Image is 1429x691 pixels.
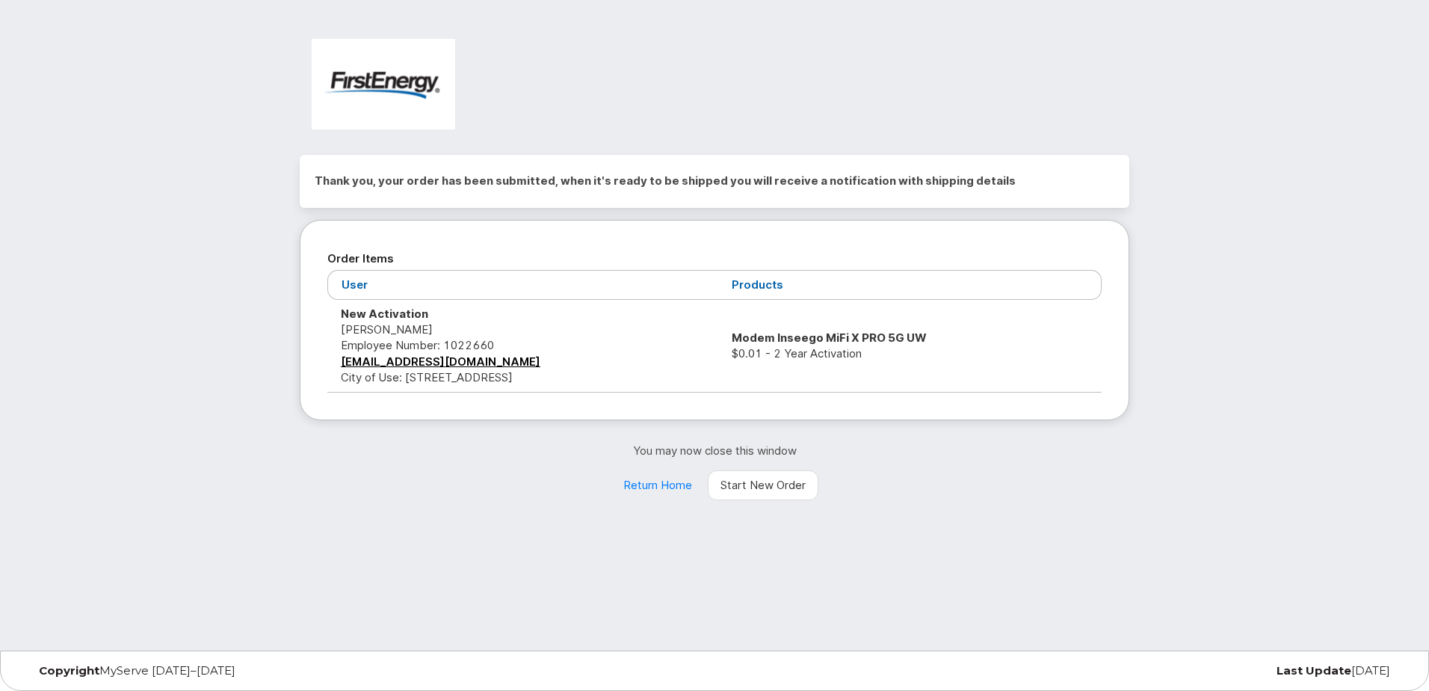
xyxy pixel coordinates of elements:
strong: Last Update [1277,663,1351,678]
h2: Order Items [327,248,1102,270]
th: User [327,270,718,299]
td: [PERSON_NAME] City of Use: [STREET_ADDRESS] [327,300,718,393]
a: Start New Order [708,470,818,500]
a: Return Home [611,470,705,500]
strong: New Activation [341,307,428,321]
td: $0.01 - 2 Year Activation [718,300,1102,393]
strong: Modem Inseego MiFi X PRO 5G UW [732,331,927,345]
strong: Copyright [39,663,99,678]
h2: Thank you, your order has been submitted, when it's ready to be shipped you will receive a notifi... [315,170,1114,192]
span: Employee Number: 1022660 [341,338,494,352]
div: [DATE] [943,665,1401,677]
div: MyServe [DATE]–[DATE] [28,665,486,677]
th: Products [718,270,1102,299]
img: FirstEnergy Corp [312,39,455,129]
p: You may now close this window [300,443,1129,458]
a: [EMAIL_ADDRESS][DOMAIN_NAME] [341,354,540,369]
